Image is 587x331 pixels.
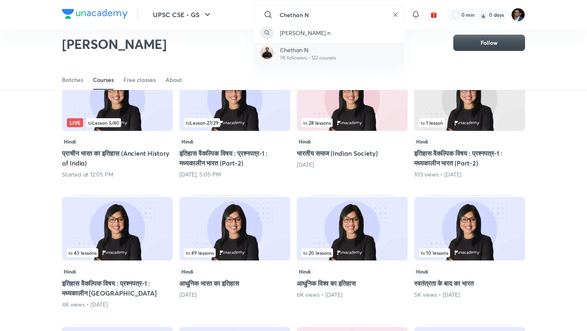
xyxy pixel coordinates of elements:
p: Chethan N [280,46,336,54]
img: Avatar [260,46,274,59]
p: [PERSON_NAME] n [280,29,331,37]
a: [PERSON_NAME] n [254,23,404,42]
a: AvatarChethan N7K followers • 122 courses [254,42,404,65]
p: 7K followers • 122 courses [280,54,336,62]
